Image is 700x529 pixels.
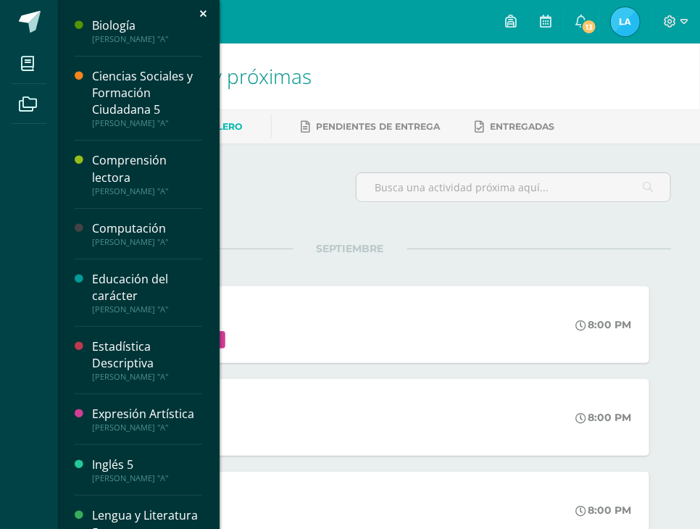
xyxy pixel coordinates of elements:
div: [PERSON_NAME] "A" [92,34,202,44]
a: Computación[PERSON_NAME] "A" [92,220,202,247]
div: [PERSON_NAME] "A" [92,372,202,382]
a: Inglés 5[PERSON_NAME] "A" [92,457,202,483]
div: [PERSON_NAME] "A" [92,422,202,433]
a: Comprensión lectora[PERSON_NAME] "A" [92,152,202,196]
div: Inglés 5 [92,457,202,473]
div: Estadística Descriptiva [92,338,202,372]
a: Estadística Descriptiva[PERSON_NAME] "A" [92,338,202,382]
div: [PERSON_NAME] "A" [92,118,202,128]
div: Educación del carácter [92,271,202,304]
div: [PERSON_NAME] "A" [92,304,202,315]
div: [PERSON_NAME] "A" [92,186,202,196]
div: Biología [92,17,202,34]
div: [PERSON_NAME] "A" [92,237,202,247]
div: Computación [92,220,202,237]
div: Comprensión lectora [92,152,202,186]
div: Expresión Artística [92,406,202,422]
a: Biología[PERSON_NAME] "A" [92,17,202,44]
a: Educación del carácter[PERSON_NAME] "A" [92,271,202,315]
a: Ciencias Sociales y Formación Ciudadana 5[PERSON_NAME] "A" [92,68,202,128]
div: [PERSON_NAME] "A" [92,473,202,483]
div: Ciencias Sociales y Formación Ciudadana 5 [92,68,202,118]
a: Expresión Artística[PERSON_NAME] "A" [92,406,202,433]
